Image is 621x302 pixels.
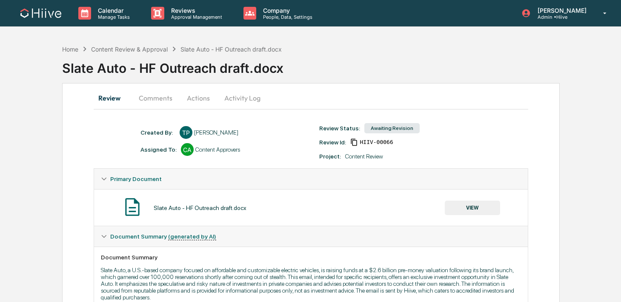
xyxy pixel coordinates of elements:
div: Home [62,46,78,53]
img: logo [20,9,61,18]
div: Awaiting Revision [364,123,420,133]
p: Admin • Hiive [531,14,591,20]
p: Reviews [164,7,226,14]
p: People, Data, Settings [256,14,317,20]
p: [PERSON_NAME] [531,7,591,14]
div: TP [180,126,192,139]
span: 509424d8-99bf-468b-a47e-01ac2d77ac71 [360,139,393,146]
span: Primary Document [110,175,162,182]
div: Document Summary [101,254,521,261]
div: Review Status: [319,125,360,132]
div: secondary tabs example [94,88,528,108]
div: Document Summary (generated by AI) [94,226,528,247]
div: CA [181,143,194,156]
div: Assigned To: [140,146,177,153]
div: Slate Auto - HF Outreach draft.docx [62,54,621,76]
u: (generated by AI) [168,233,216,240]
p: Company [256,7,317,14]
div: Content Review & Approval [91,46,168,53]
div: Content Review [345,153,383,160]
p: Calendar [91,7,134,14]
p: Manage Tasks [91,14,134,20]
img: Document Icon [122,196,143,218]
div: [PERSON_NAME] [194,129,238,136]
iframe: Open customer support [594,274,617,297]
div: Created By: ‎ ‎ [140,129,175,136]
div: Review Id: [319,139,346,146]
button: VIEW [445,201,500,215]
div: Slate Auto - HF Outreach draft.docx [154,204,246,211]
div: Project: [319,153,341,160]
button: Actions [179,88,217,108]
button: Comments [132,88,179,108]
button: Activity Log [217,88,267,108]
button: Review [94,88,132,108]
span: Document Summary [110,233,216,240]
p: Slate Auto, a U.S.-based company focused on affordable and customizable electric vehicles, is rai... [101,267,521,301]
div: Primary Document [94,169,528,189]
p: Approval Management [164,14,226,20]
div: Content Approvers [195,146,240,153]
div: Slate Auto - HF Outreach draft.docx [180,46,282,53]
div: Primary Document [94,189,528,226]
